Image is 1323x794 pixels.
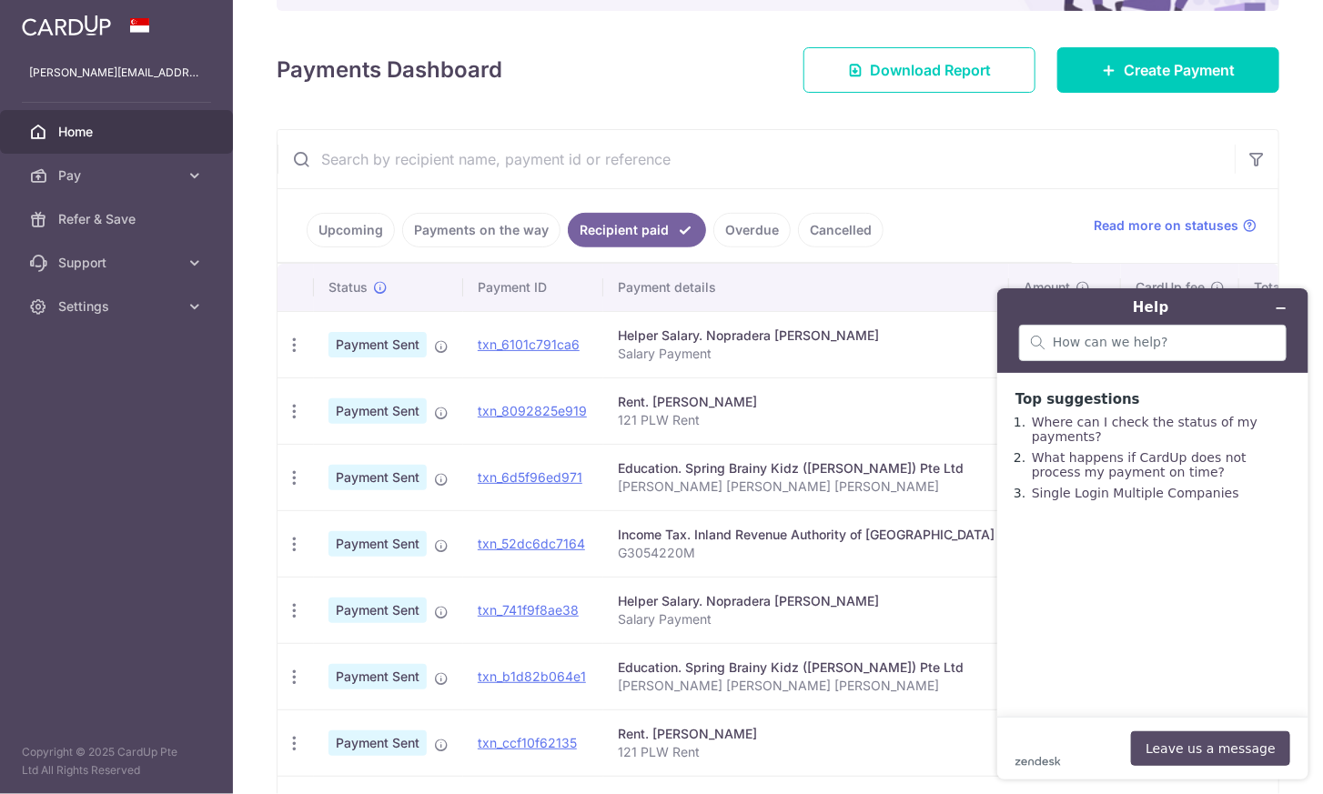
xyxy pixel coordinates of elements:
[478,469,582,485] a: txn_6d5f96ed971
[798,213,884,247] a: Cancelled
[478,536,585,551] a: txn_52dc6dc7164
[1094,216,1257,235] a: Read more on statuses
[713,213,791,247] a: Overdue
[618,743,995,761] p: 121 PLW Rent
[618,658,995,677] div: Education. Spring Brainy Kidz ([PERSON_NAME]) Pte Ltd
[328,598,427,623] span: Payment Sent
[618,477,995,496] p: [PERSON_NAME] [PERSON_NAME] [PERSON_NAME]
[618,393,995,411] div: Rent. [PERSON_NAME]
[1057,47,1279,93] a: Create Payment
[328,465,427,490] span: Payment Sent
[328,531,427,557] span: Payment Sent
[402,213,561,247] a: Payments on the way
[328,730,427,756] span: Payment Sent
[42,13,79,29] span: Help
[618,526,995,544] div: Income Tax. Inland Revenue Authority of [GEOGRAPHIC_DATA]
[618,592,995,610] div: Helper Salary. Nopradera [PERSON_NAME]
[328,664,427,689] span: Payment Sent
[58,254,178,272] span: Support
[618,610,995,628] p: Salary Payment
[328,332,427,357] span: Payment Sent
[58,210,178,228] span: Refer & Save
[618,725,995,743] div: Rent. [PERSON_NAME]
[618,544,995,562] p: G3054220M
[983,274,1323,794] iframe: Find more information here
[478,668,586,684] a: txn_b1d82b064e1
[803,47,1035,93] a: Download Report
[603,264,1009,311] th: Payment details
[328,278,368,296] span: Status
[29,64,204,82] p: [PERSON_NAME][EMAIL_ADDRESS][PERSON_NAME][DOMAIN_NAME]
[618,411,995,429] p: 121 PLW Rent
[278,130,1235,188] input: Search by recipient name, payment id or reference
[277,54,502,86] h4: Payments Dashboard
[58,297,178,316] span: Settings
[618,677,995,695] p: [PERSON_NAME] [PERSON_NAME] [PERSON_NAME]
[1124,59,1235,81] span: Create Payment
[568,213,706,247] a: Recipient paid
[478,337,580,352] a: txn_6101c791ca6
[22,15,111,36] img: CardUp
[870,59,991,81] span: Download Report
[478,403,587,418] a: txn_8092825e919
[618,327,995,345] div: Helper Salary. Nopradera [PERSON_NAME]
[307,213,395,247] a: Upcoming
[478,735,577,750] a: txn_ccf10f62135
[618,345,995,363] p: Salary Payment
[58,166,178,185] span: Pay
[58,123,178,141] span: Home
[618,459,995,477] div: Education. Spring Brainy Kidz ([PERSON_NAME]) Pte Ltd
[463,264,603,311] th: Payment ID
[1094,216,1238,235] span: Read more on statuses
[478,602,579,618] a: txn_741f9f8ae38
[328,398,427,424] span: Payment Sent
